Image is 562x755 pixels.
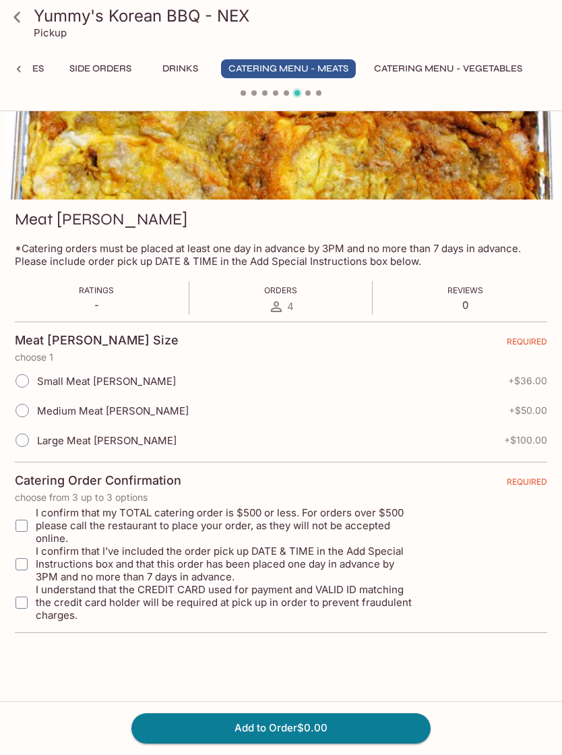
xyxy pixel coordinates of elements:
[15,492,547,503] p: choose from 3 up to 3 options
[15,242,547,268] p: *Catering orders must be placed at least one day in advance by 3PM and no more than 7 days in adv...
[131,713,431,743] button: Add to Order$0.00
[36,506,418,545] span: I confirm that my TOTAL catering order is $500 or less. For orders over $500 please call the rest...
[15,209,187,230] h3: Meat [PERSON_NAME]
[15,473,181,488] h4: Catering Order Confirmation
[34,5,551,26] h3: Yummy's Korean BBQ - NEX
[34,26,67,39] p: Pickup
[264,285,297,295] span: Orders
[508,375,547,386] span: + $36.00
[15,352,547,363] p: choose 1
[36,583,418,622] span: I understand that the CREDIT CARD used for payment and VALID ID matching the credit card holder w...
[447,299,483,311] p: 0
[62,59,139,78] button: Side Orders
[5,21,557,200] div: Meat Jun Pan
[507,336,547,352] span: REQUIRED
[79,285,114,295] span: Ratings
[287,300,294,313] span: 4
[37,375,176,388] span: Small Meat [PERSON_NAME]
[507,477,547,492] span: REQUIRED
[37,404,189,417] span: Medium Meat [PERSON_NAME]
[367,59,530,78] button: Catering Menu - Vegetables
[36,545,418,583] span: I confirm that I’ve included the order pick up DATE & TIME in the Add Special Instructions box an...
[509,405,547,416] span: + $50.00
[504,435,547,446] span: + $100.00
[79,299,114,311] p: -
[221,59,356,78] button: Catering Menu - Meats
[150,59,210,78] button: Drinks
[15,333,179,348] h4: Meat [PERSON_NAME] Size
[447,285,483,295] span: Reviews
[37,434,177,447] span: Large Meat [PERSON_NAME]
